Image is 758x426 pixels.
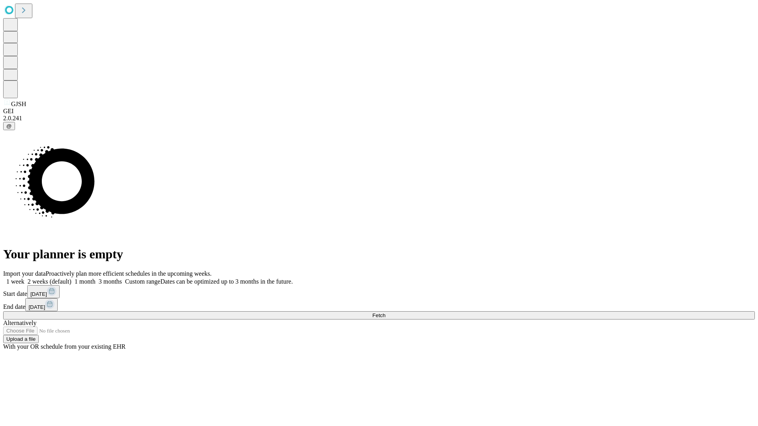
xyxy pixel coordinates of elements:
span: Fetch [372,312,385,318]
button: @ [3,122,15,130]
span: [DATE] [30,291,47,297]
div: GEI [3,108,755,115]
span: Custom range [125,278,160,285]
button: [DATE] [25,298,58,311]
div: End date [3,298,755,311]
span: 2 weeks (default) [28,278,71,285]
span: 1 month [75,278,96,285]
span: 1 week [6,278,24,285]
span: With your OR schedule from your existing EHR [3,343,126,350]
div: Start date [3,285,755,298]
span: Import your data [3,270,46,277]
button: Upload a file [3,335,39,343]
button: Fetch [3,311,755,319]
span: Dates can be optimized up to 3 months in the future. [160,278,293,285]
span: 3 months [99,278,122,285]
span: [DATE] [28,304,45,310]
span: GJSH [11,101,26,107]
span: Alternatively [3,319,36,326]
span: @ [6,123,12,129]
h1: Your planner is empty [3,247,755,262]
span: Proactively plan more efficient schedules in the upcoming weeks. [46,270,212,277]
div: 2.0.241 [3,115,755,122]
button: [DATE] [27,285,60,298]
